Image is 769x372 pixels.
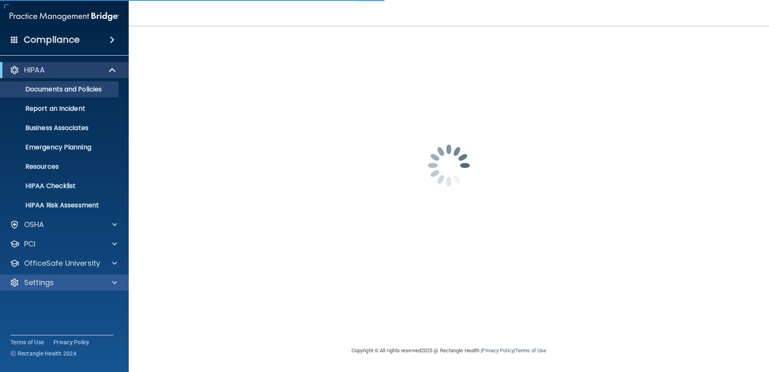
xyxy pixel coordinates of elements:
p: HIPAA [24,65,45,75]
p: Report an Incident [5,105,115,113]
p: OSHA [24,220,44,229]
a: OfficeSafe University [10,258,117,268]
a: Privacy Policy [482,347,514,353]
p: Settings [24,278,54,287]
div: Copyright © All rights reserved 2025 @ Rectangle Health | | [302,338,596,364]
p: OfficeSafe University [24,258,100,268]
a: Privacy Policy [53,338,90,346]
img: PMB logo [10,8,119,25]
a: PCI [10,239,117,249]
p: Documents and Policies [5,85,115,93]
a: HIPAA [10,65,117,75]
h4: Compliance [24,34,80,45]
p: Emergency Planning [5,143,115,151]
span: Ⓒ Rectangle Health 2024 [10,349,76,358]
a: Terms of Use [10,338,44,346]
a: Settings [10,278,117,287]
p: HIPAA Risk Assessment [5,201,115,209]
p: HIPAA Checklist [5,182,115,190]
p: Resources [5,163,115,171]
img: spinner.e123f6fc.gif [409,125,489,206]
p: Business Associates [5,124,115,132]
p: PCI [24,239,35,249]
a: OSHA [10,220,117,229]
a: Terms of Use [515,347,546,353]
